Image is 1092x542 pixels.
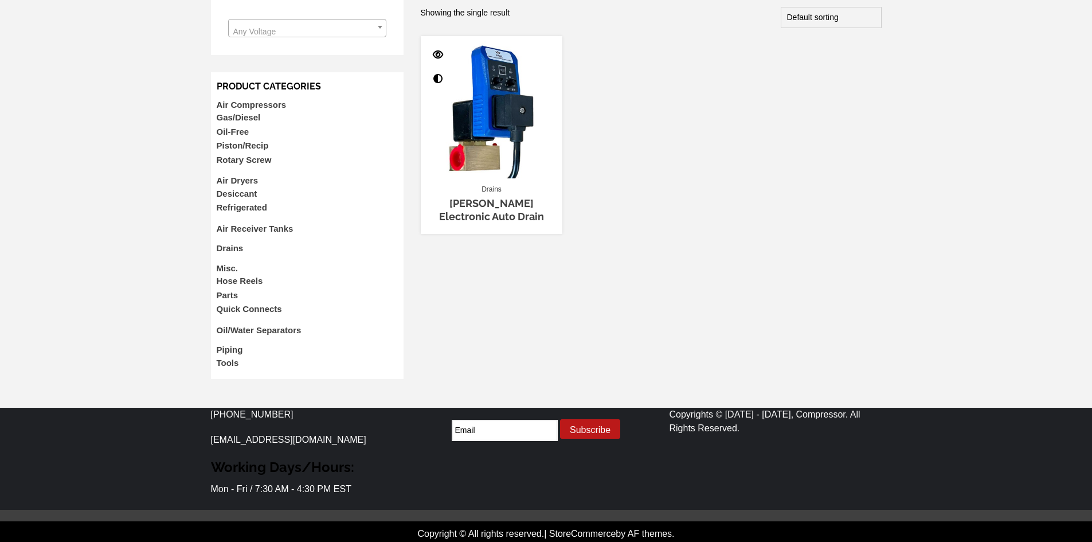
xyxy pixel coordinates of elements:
span: Any Voltage [233,27,276,36]
h3: Working Days/Hours: [211,458,423,476]
span: Copyrights © [DATE] - [DATE], Compressor. All Rights Reserved. [670,410,860,433]
a: Piping [217,345,243,354]
a: Drains [482,184,502,194]
a: Air Compressors [217,100,287,110]
a: Drains [217,243,244,253]
a: Quick Connects [217,304,282,314]
button: Subscribe [560,419,620,439]
a: StoreCommerce [549,529,616,539]
p: Mon - Fri / 7:30 AM - 4:30 PM EST [211,482,423,496]
a: Hose Reels [217,276,263,286]
a: [EMAIL_ADDRESS][DOMAIN_NAME] [211,435,366,444]
a: Misc. [217,263,238,273]
select: Shop order [781,7,882,28]
a: Desiccant [217,189,257,198]
p: Showing the single result [421,7,510,19]
a: Oil-Free [217,127,249,137]
a: Air Dryers [217,176,259,185]
a: Parts [217,290,238,300]
a: Air Receiver Tanks [217,224,293,233]
a: [PHONE_NUMBER] [211,410,293,419]
span: Subscribe [570,425,610,435]
div: Copyright © All rights reserved. by AF themes. [417,527,674,541]
a: Tools [217,358,239,368]
span: Product categories [217,81,321,92]
a: Compare [426,67,449,90]
input: Email [452,420,558,441]
a: Oil/Water Separators [217,325,302,335]
a: Piston/Recip [217,141,269,150]
span: | [544,529,546,539]
a: Rotary Screw [217,155,272,165]
a: Gas/Diesel [217,112,261,122]
a: [PERSON_NAME] Electronic Auto Drain [439,197,544,223]
a: Refrigerated [217,202,267,212]
img: hodge-drain-2-450x450.jpg [421,36,563,178]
